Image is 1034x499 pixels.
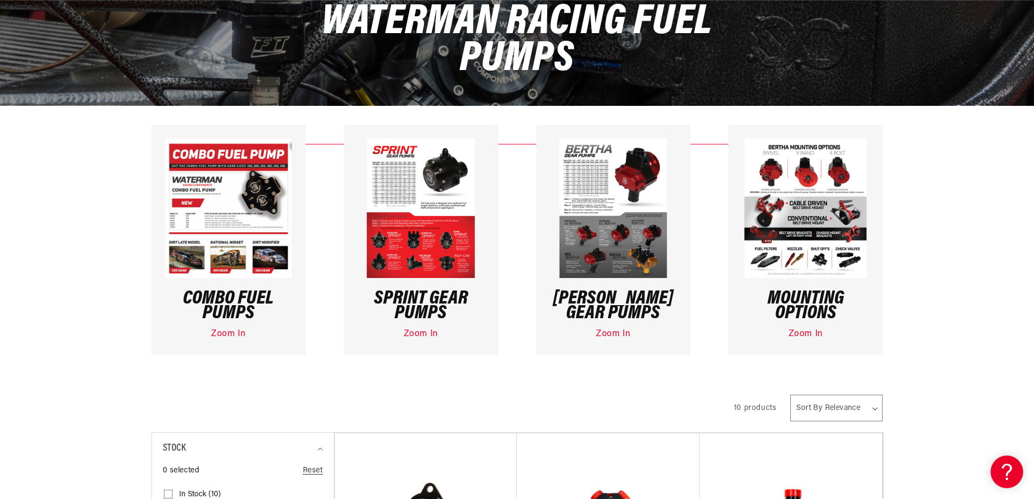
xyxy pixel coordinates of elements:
a: Zoom In [404,330,438,338]
a: Zoom In [211,330,245,338]
a: Reset [303,465,323,477]
summary: Stock (0 selected) [163,433,323,465]
span: Stock [163,441,186,457]
span: 10 products [734,404,777,412]
a: Zoom In [789,330,823,338]
h3: Combo Fuel Pumps [165,292,293,321]
h3: Sprint Gear Pumps [357,292,485,321]
span: 0 selected [163,465,200,477]
span: Waterman Racing Fuel Pumps [321,1,713,81]
a: Zoom In [596,330,630,338]
h3: [PERSON_NAME] Gear Pumps [550,292,677,321]
h3: Mounting Options [742,292,870,321]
